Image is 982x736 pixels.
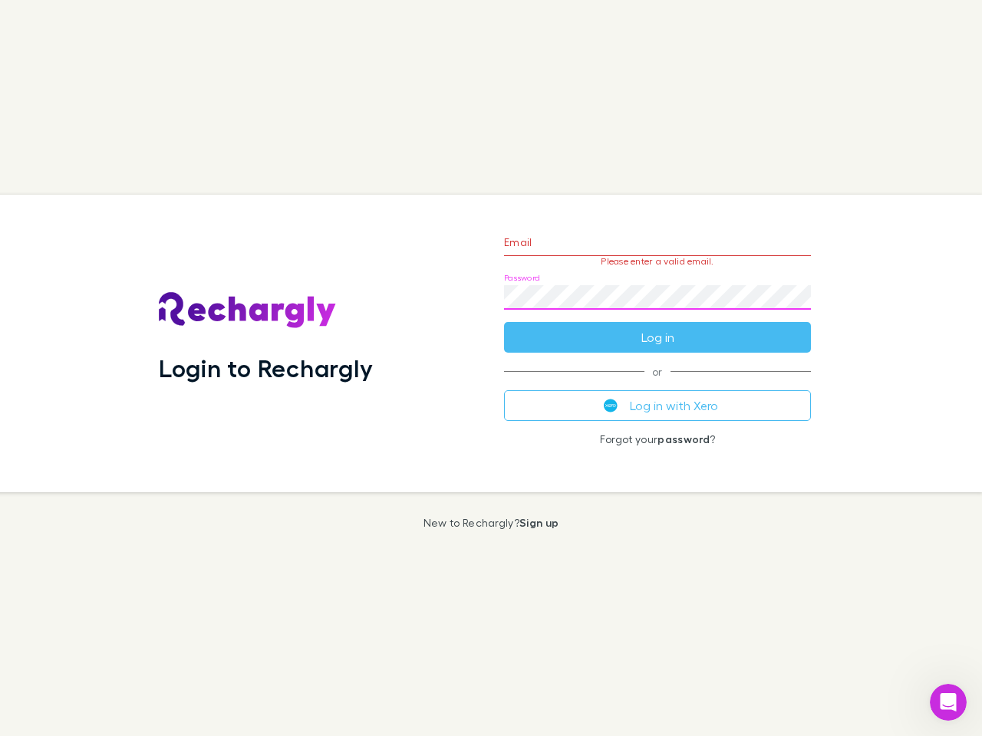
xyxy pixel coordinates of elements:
[604,399,618,412] img: Xero's logo
[423,517,559,529] p: New to Rechargly?
[930,684,967,721] iframe: Intercom live chat
[519,516,559,529] a: Sign up
[504,272,540,284] label: Password
[657,432,710,445] a: password
[504,256,811,267] p: Please enter a valid email.
[159,292,337,329] img: Rechargly's Logo
[159,353,373,383] h1: Login to Rechargly
[504,371,811,372] span: or
[504,322,811,353] button: Log in
[504,390,811,421] button: Log in with Xero
[504,433,811,445] p: Forgot your ?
